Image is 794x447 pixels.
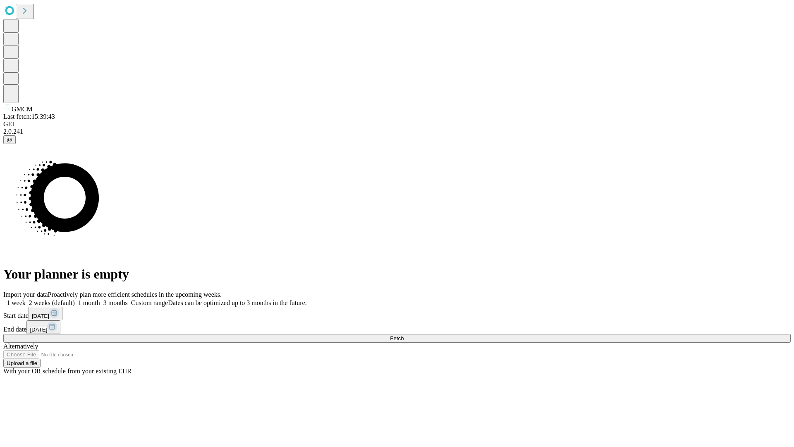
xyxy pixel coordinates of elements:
[30,327,47,333] span: [DATE]
[7,299,26,306] span: 1 week
[390,335,404,341] span: Fetch
[3,113,55,120] span: Last fetch: 15:39:43
[32,313,49,319] span: [DATE]
[3,267,791,282] h1: Your planner is empty
[48,291,222,298] span: Proactively plan more efficient schedules in the upcoming weeks.
[29,299,75,306] span: 2 weeks (default)
[3,320,791,334] div: End date
[3,291,48,298] span: Import your data
[29,307,62,320] button: [DATE]
[3,307,791,320] div: Start date
[3,128,791,135] div: 2.0.241
[3,135,16,144] button: @
[3,343,38,350] span: Alternatively
[12,106,33,113] span: GMCM
[131,299,168,306] span: Custom range
[3,359,41,368] button: Upload a file
[3,334,791,343] button: Fetch
[168,299,306,306] span: Dates can be optimized up to 3 months in the future.
[103,299,128,306] span: 3 months
[3,368,132,375] span: With your OR schedule from your existing EHR
[3,120,791,128] div: GEI
[26,320,60,334] button: [DATE]
[78,299,100,306] span: 1 month
[7,137,12,143] span: @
